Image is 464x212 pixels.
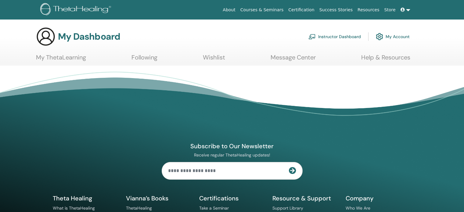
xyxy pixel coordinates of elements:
a: Resources [355,4,382,16]
a: Success Stories [317,4,355,16]
h5: Resource & Support [272,194,338,202]
img: generic-user-icon.jpg [36,27,56,46]
h5: Vianna’s Books [126,194,192,202]
h3: My Dashboard [58,31,120,42]
a: Following [131,54,157,66]
a: Instructor Dashboard [308,30,361,43]
img: logo.png [40,3,113,17]
a: Wishlist [203,54,225,66]
h5: Theta Healing [53,194,119,202]
h4: Subscribe to Our Newsletter [162,142,303,150]
a: Support Library [272,205,303,211]
a: Message Center [271,54,316,66]
a: Courses & Seminars [238,4,286,16]
h5: Certifications [199,194,265,202]
a: My Account [376,30,410,43]
img: cog.svg [376,31,383,42]
a: ThetaHealing [126,205,152,211]
a: My ThetaLearning [36,54,86,66]
a: Take a Seminar [199,205,229,211]
h5: Company [346,194,412,202]
a: Store [382,4,398,16]
a: Help & Resources [361,54,410,66]
p: Receive regular ThetaHealing updates! [162,152,303,158]
a: Certification [286,4,317,16]
a: About [220,4,238,16]
a: What is ThetaHealing [53,205,95,211]
a: Who We Are [346,205,370,211]
img: chalkboard-teacher.svg [308,34,316,39]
